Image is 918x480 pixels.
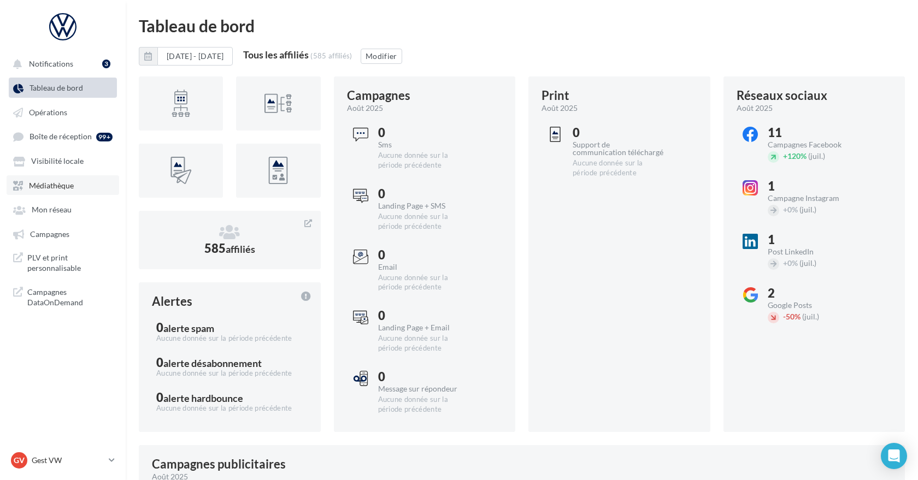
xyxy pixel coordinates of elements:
div: Campagnes [347,90,410,102]
a: Mon réseau [7,199,119,219]
div: 0 [378,188,469,200]
div: 0 [156,322,303,334]
div: 0 [378,371,469,383]
span: août 2025 [542,103,578,114]
span: Campagnes [30,229,69,239]
p: Gest VW [32,455,104,466]
div: alerte hardbounce [163,393,243,403]
div: Réseaux sociaux [737,90,827,102]
a: Boîte de réception 99+ [7,126,119,146]
span: - [783,312,786,321]
span: (juil.) [799,258,816,268]
div: Tous les affiliés [243,50,309,60]
span: GV [14,455,25,466]
div: Campagnes Facebook [768,141,859,149]
div: Message sur répondeur [378,385,469,393]
div: Email [378,263,469,271]
div: Landing Page + Email [378,324,469,331]
div: 2 [768,287,859,299]
span: (juil.) [799,205,816,214]
button: Modifier [361,49,402,64]
div: Campagne Instagram [768,194,859,202]
span: Mon réseau [32,205,72,215]
div: 1 [768,234,859,246]
button: Notifications 3 [7,54,115,73]
span: août 2025 [737,103,773,114]
span: Tableau de bord [30,84,83,93]
a: Campagnes DataOnDemand [7,282,119,312]
div: (585 affiliés) [310,51,352,60]
div: 11 [768,127,859,139]
div: Tableau de bord [139,17,905,34]
span: Opérations [29,108,67,117]
button: [DATE] - [DATE] [157,47,233,66]
div: 99+ [96,133,113,141]
div: Aucune donnée sur la période précédente [156,369,303,378]
div: Aucune donnée sur la période précédente [378,395,469,414]
span: (juil.) [802,312,819,321]
button: [DATE] - [DATE] [139,47,233,66]
div: alerte désabonnement [163,358,262,368]
div: Landing Page + SMS [378,202,469,210]
a: Opérations [7,102,119,122]
div: Aucune donnée sur la période précédente [378,334,469,353]
span: août 2025 [347,103,383,114]
a: Campagnes [7,224,119,244]
div: 0 [156,392,303,404]
div: alerte spam [163,323,214,333]
div: 0 [378,127,469,139]
a: Visibilité locale [7,151,119,170]
div: Aucune donnée sur la période précédente [378,273,469,293]
div: Post LinkedIn [768,248,859,256]
span: PLV et print personnalisable [27,252,113,274]
span: + [783,151,787,161]
a: PLV et print personnalisable [7,248,119,278]
span: + [783,205,787,214]
span: 120% [783,151,807,161]
span: Médiathèque [29,181,74,190]
div: Aucune donnée sur la période précédente [156,334,303,343]
span: 50% [783,312,801,321]
div: Print [542,90,569,102]
div: 0 [378,310,469,322]
span: Campagnes DataOnDemand [27,287,113,308]
span: 0% [783,205,798,214]
span: Boîte de réception [30,132,92,141]
a: Tableau de bord [7,78,119,97]
div: 0 [573,127,664,139]
span: 0% [783,258,798,268]
div: Aucune donnée sur la période précédente [378,151,469,170]
div: Sms [378,141,469,149]
div: Google Posts [768,301,859,309]
div: Alertes [152,295,192,307]
div: 0 [378,249,469,261]
div: Aucune donnée sur la période précédente [378,212,469,232]
div: Open Intercom Messenger [881,443,907,469]
a: GV Gest VW [9,450,117,471]
div: Aucune donnée sur la période précédente [156,404,303,413]
span: + [783,258,787,268]
div: Campagnes publicitaires [152,458,286,470]
span: 585 [204,241,255,256]
span: Visibilité locale [31,157,84,166]
span: Notifications [29,59,73,68]
span: affiliés [226,243,255,255]
a: Médiathèque [7,175,119,195]
div: 3 [102,60,110,68]
div: 1 [768,180,859,192]
div: Aucune donnée sur la période précédente [573,158,664,178]
div: 0 [156,357,303,369]
span: (juil.) [808,151,825,161]
div: Support de communication téléchargé [573,141,664,156]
